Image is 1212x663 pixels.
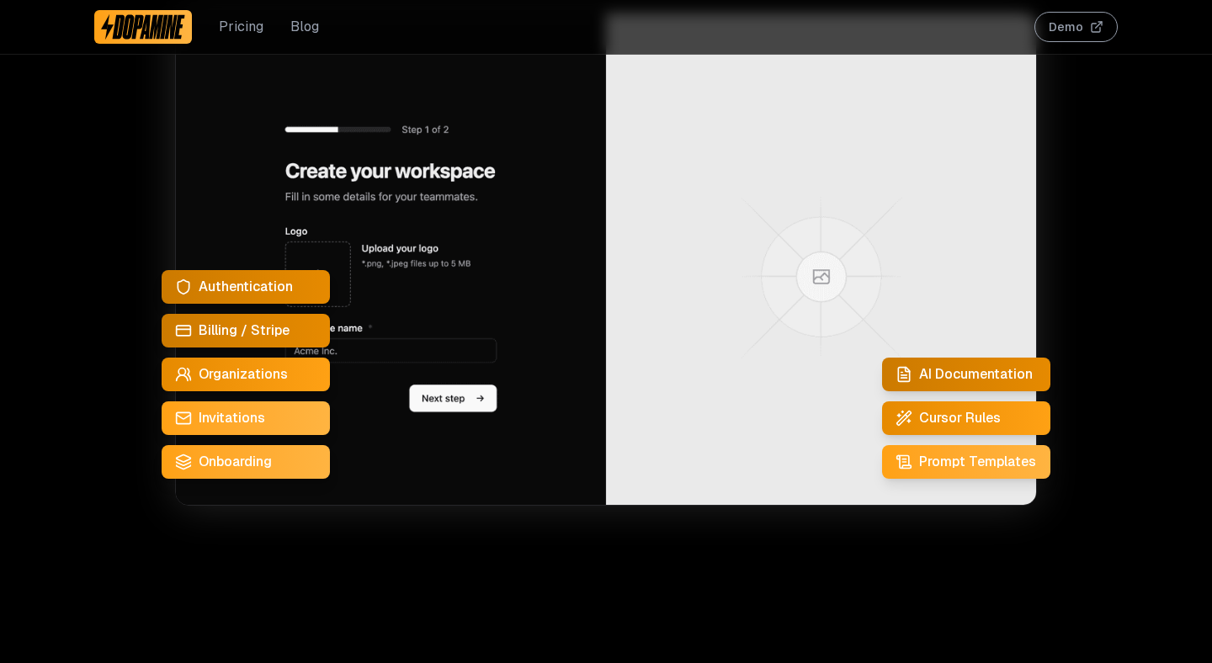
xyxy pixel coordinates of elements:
[162,270,330,304] a: Authentication
[199,408,265,428] span: Invitations
[199,364,288,385] span: Organizations
[199,452,272,472] span: Onboarding
[94,10,192,44] a: Dopamine
[162,314,330,347] a: Billing / Stripe
[199,277,293,297] span: Authentication
[1034,12,1118,42] button: Demo
[919,364,1033,385] span: AI Documentation
[175,13,1037,506] img: Dashboard screenshot
[919,408,1001,428] span: Cursor Rules
[919,452,1036,472] span: Prompt Templates
[290,17,319,37] a: Blog
[219,17,263,37] a: Pricing
[101,13,185,40] img: Dopamine
[199,321,290,341] span: Billing / Stripe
